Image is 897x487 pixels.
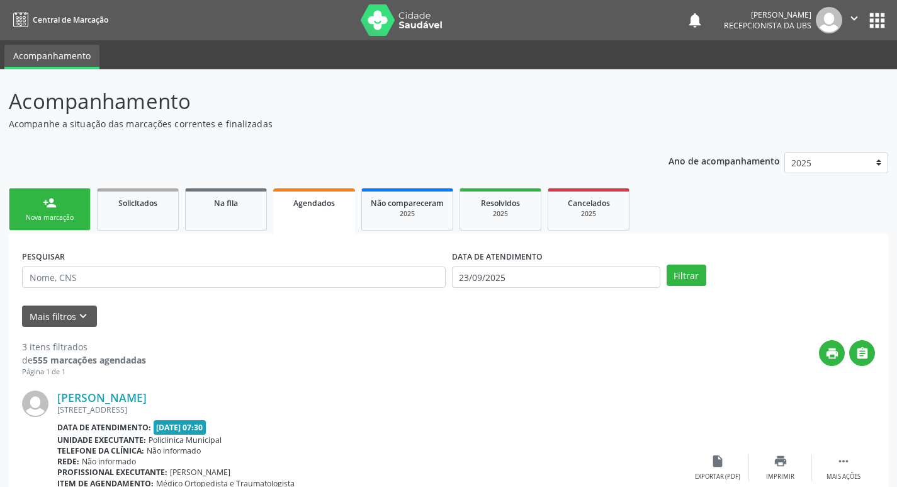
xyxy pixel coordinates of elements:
div: 2025 [557,209,620,219]
label: PESQUISAR [22,247,65,266]
i:  [847,11,861,25]
span: Cancelados [568,198,610,209]
i: insert_drive_file [711,454,725,468]
div: Mais ações [826,473,860,481]
div: [PERSON_NAME] [724,9,811,20]
div: person_add [43,196,57,210]
span: Na fila [214,198,238,209]
button: Filtrar [667,265,706,286]
p: Acompanhamento [9,86,624,117]
i:  [837,454,850,468]
span: Solicitados [118,198,157,209]
span: Não informado [147,445,201,456]
img: img [22,391,48,417]
b: Data de atendimento: [57,422,151,433]
span: Não compareceram [371,198,444,209]
label: DATA DE ATENDIMENTO [452,247,543,266]
div: Página 1 de 1 [22,367,146,377]
span: Central de Marcação [33,14,108,25]
div: Exportar (PDF) [695,473,740,481]
input: Selecione um intervalo [452,266,660,288]
span: Recepcionista da UBS [724,20,811,31]
strong: 555 marcações agendadas [33,354,146,366]
button: Mais filtroskeyboard_arrow_down [22,306,97,328]
img: img [816,7,842,33]
a: [PERSON_NAME] [57,391,147,404]
div: 2025 [469,209,532,219]
div: 2025 [371,209,444,219]
button:  [849,340,875,366]
div: [STREET_ADDRESS] [57,404,686,415]
b: Unidade executante: [57,435,146,445]
span: Não informado [82,456,136,467]
b: Rede: [57,456,79,467]
input: Nome, CNS [22,266,446,288]
span: Agendados [293,198,335,209]
a: Acompanhamento [4,45,99,69]
div: 3 itens filtrados [22,340,146,353]
b: Telefone da clínica: [57,445,144,456]
div: de [22,353,146,367]
div: Imprimir [766,473,794,481]
span: Resolvidos [481,198,520,209]
button:  [842,7,866,33]
p: Acompanhe a situação das marcações correntes e finalizadas [9,117,624,130]
p: Ano de acompanhamento [669,152,780,168]
span: Policlinica Municipal [149,435,222,445]
b: Profissional executante: [57,467,167,478]
button: print [819,340,845,366]
i: print [825,347,839,360]
button: notifications [686,11,704,29]
i: keyboard_arrow_down [76,309,90,323]
div: Nova marcação [18,213,81,222]
i:  [855,347,869,360]
i: print [774,454,787,468]
span: [DATE] 07:30 [154,420,206,435]
button: apps [866,9,888,32]
a: Central de Marcação [9,9,108,30]
span: [PERSON_NAME] [170,467,230,478]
